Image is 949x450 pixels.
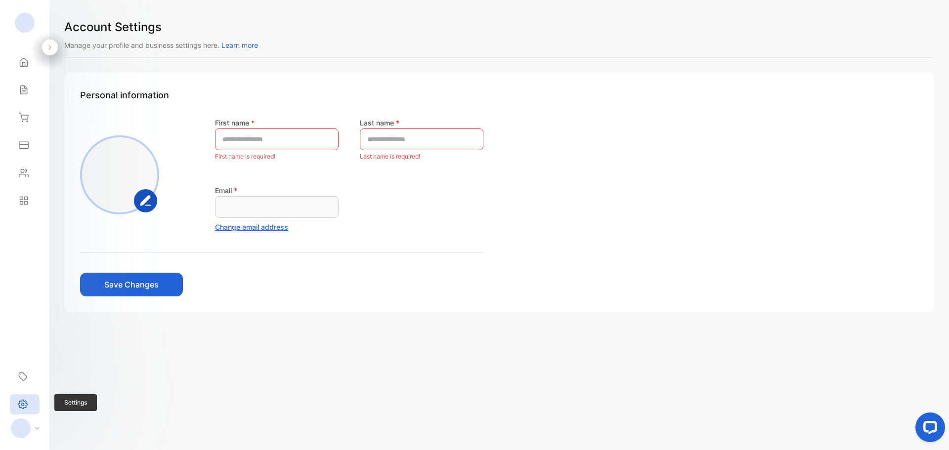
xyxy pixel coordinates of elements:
span: Learn more [221,41,258,49]
button: Save Changes [80,273,183,296]
iframe: LiveChat chat widget [907,409,949,450]
label: First name [215,119,255,127]
span: Settings [54,394,97,411]
p: Manage your profile and business settings here. [64,40,934,50]
button: Change email address [215,222,288,232]
p: First name is required! [215,150,339,163]
label: Last name [360,119,399,127]
label: Email [215,186,237,195]
h1: Account Settings [64,18,934,36]
p: Last name is required! [360,150,483,163]
h1: Personal information [80,88,918,102]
